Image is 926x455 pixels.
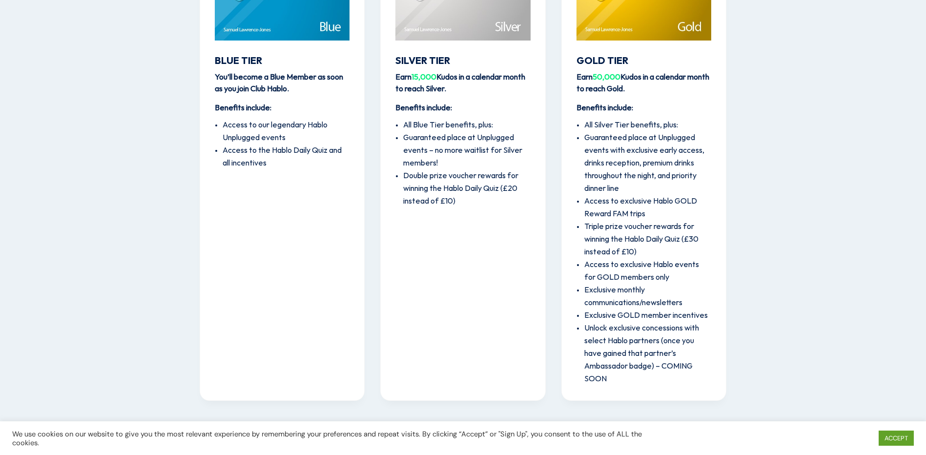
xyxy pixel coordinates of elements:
a: ACCEPT [879,431,914,446]
strong: You’ll become a Blue Member as soon as you join Club Hablo. [215,73,343,93]
li: Guaranteed place at Unplugged events with exclusive early access, drinks reception, premium drink... [584,132,711,195]
li: Exclusive monthly communications/newsletters [584,284,711,310]
li: Double prize voucher rewards for winning the Hablo Daily Quiz (£20 instead of £10) [403,170,530,208]
span: 15,000 [412,73,436,82]
div: We use cookies on our website to give you the most relevant experience by remembering your prefer... [12,430,643,447]
li: Access to the Hablo Daily Quiz and all incentives [223,145,350,170]
span: Gold Tier [576,56,628,66]
li: Access to exclusive Hablo GOLD Reward FAM trips [584,195,711,221]
strong: Earn Kudos in a calendar month to reach Silver. [395,73,525,93]
li: Triple prize voucher rewards for winning the Hablo Daily Quiz (£30 instead of £10) [584,221,711,259]
strong: Benefits include: [215,104,271,112]
li: Unlock exclusive concessions with select Hablo partners (once you have gained that partner’s Amba... [584,322,711,386]
li: All Blue Tier benefits, plus: [403,119,530,132]
li: All Silver Tier benefits, plus: [584,119,711,132]
li: Access to our legendary Hablo Unplugged events [223,119,350,145]
li: Guaranteed place at Unplugged events – no more waitlist for Silver members! [403,132,530,170]
span: Blue Tier [215,56,262,66]
li: Exclusive GOLD member incentives [584,310,711,322]
strong: Earn Kudos in a calendar month to reach Gold. [576,73,709,93]
span: Silver Tier [395,56,450,66]
strong: Benefits include: [395,104,452,112]
span: 50,000 [593,73,620,82]
li: Access to exclusive Hablo events for GOLD members only [584,259,711,284]
strong: Benefits include: [576,104,633,112]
